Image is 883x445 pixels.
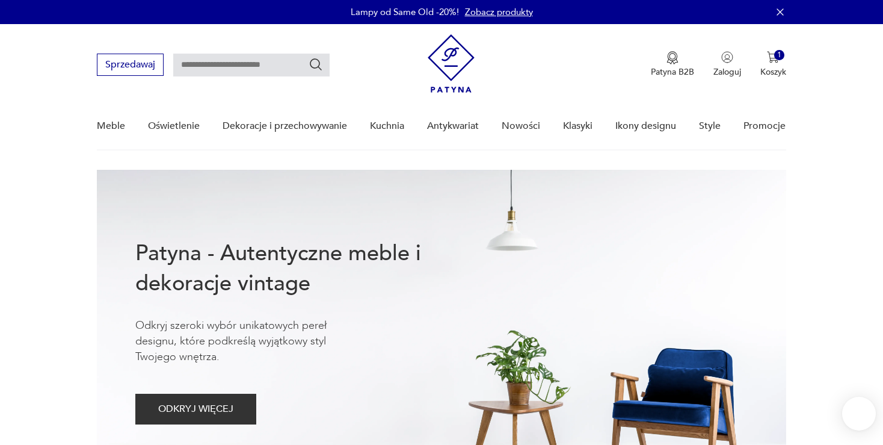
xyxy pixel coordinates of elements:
a: Antykwariat [427,103,479,149]
button: Sprzedawaj [97,54,164,76]
img: Ikona medalu [666,51,678,64]
a: Zobacz produkty [465,6,533,18]
img: Ikona koszyka [767,51,779,63]
button: Szukaj [309,57,323,72]
a: Kuchnia [370,103,404,149]
a: Ikony designu [615,103,676,149]
div: 1 [774,50,784,60]
button: ODKRYJ WIĘCEJ [135,394,256,425]
a: Style [699,103,721,149]
p: Zaloguj [713,66,741,78]
p: Lampy od Same Old -20%! [351,6,459,18]
p: Patyna B2B [651,66,694,78]
button: Patyna B2B [651,51,694,78]
a: Meble [97,103,125,149]
a: Oświetlenie [148,103,200,149]
a: Klasyki [563,103,592,149]
a: Sprzedawaj [97,61,164,70]
a: ODKRYJ WIĘCEJ [135,406,256,414]
p: Koszyk [760,66,786,78]
img: Ikonka użytkownika [721,51,733,63]
button: 1Koszyk [760,51,786,78]
button: Zaloguj [713,51,741,78]
a: Ikona medaluPatyna B2B [651,51,694,78]
a: Dekoracje i przechowywanie [223,103,347,149]
p: Odkryj szeroki wybór unikatowych pereł designu, które podkreślą wyjątkowy styl Twojego wnętrza. [135,318,364,365]
img: Patyna - sklep z meblami i dekoracjami vintage [428,34,475,93]
a: Nowości [502,103,540,149]
a: Promocje [743,103,786,149]
h1: Patyna - Autentyczne meble i dekoracje vintage [135,238,460,299]
iframe: Smartsupp widget button [842,397,876,431]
